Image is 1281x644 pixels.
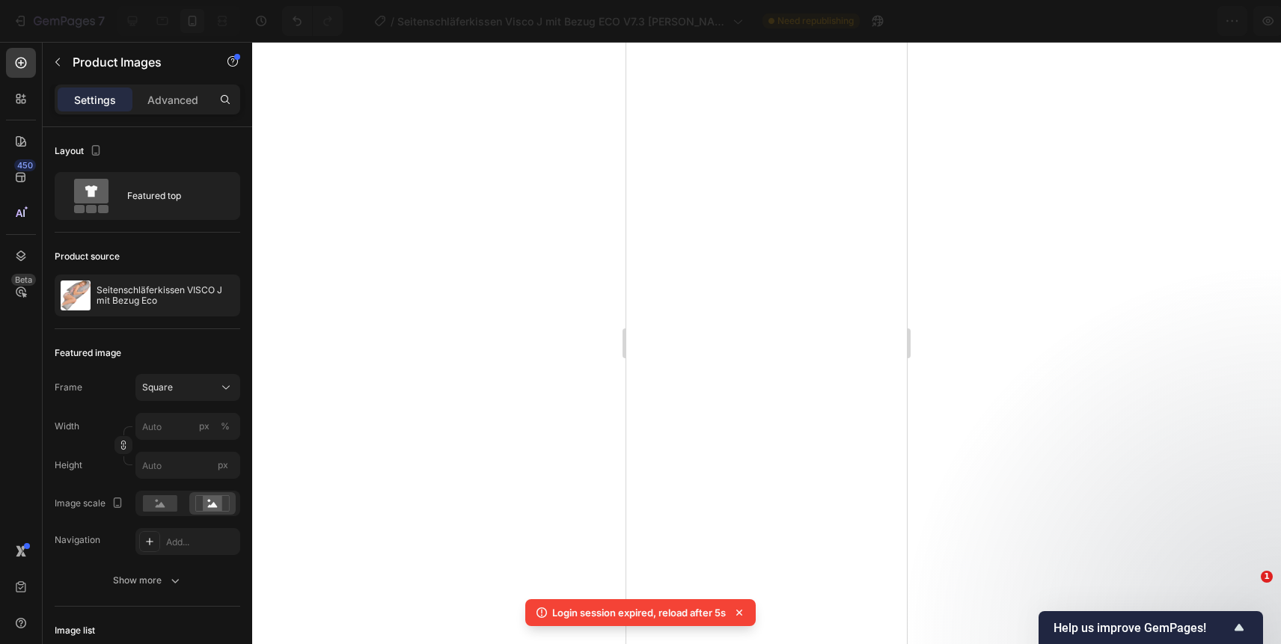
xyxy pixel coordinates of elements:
span: px [218,459,228,470]
span: Need republishing [777,14,854,28]
span: Seitenschläferkissen Visco J mit Bezug ECO V7.3 [PERSON_NAME] VAR [397,13,727,29]
div: Featured top [127,179,218,213]
div: Image list [55,624,95,637]
p: Seitenschläferkissen VISCO J mit Bezug Eco [97,285,234,306]
label: Frame [55,381,82,394]
button: Save [1126,6,1175,36]
button: px [216,417,234,435]
span: Square [142,381,173,394]
div: Featured image [55,346,121,360]
p: Product Images [73,53,200,71]
div: 450 [14,159,36,171]
div: Image scale [55,494,126,514]
label: Height [55,459,82,472]
input: px [135,452,240,479]
button: Square [135,374,240,401]
button: 7 [6,6,111,36]
iframe: Intercom live chat [1230,593,1266,629]
button: 1 product assigned [976,6,1120,36]
div: px [199,420,210,433]
div: Undo/Redo [282,6,343,36]
p: Settings [74,92,116,108]
div: Publish [1194,13,1232,29]
button: Publish [1181,6,1244,36]
div: Layout [55,141,105,162]
p: Advanced [147,92,198,108]
div: Beta [11,274,36,286]
span: Help us improve GemPages! [1054,621,1230,635]
iframe: Design area [626,42,907,644]
span: / [391,13,394,29]
input: px% [135,413,240,440]
button: % [195,417,213,435]
label: Width [55,420,79,433]
div: % [221,420,230,433]
span: 1 [1261,571,1273,583]
button: Show more [55,567,240,594]
div: Navigation [55,533,100,547]
span: 1 product assigned [989,13,1086,29]
div: Product source [55,250,120,263]
p: 7 [98,12,105,30]
span: Save [1139,15,1164,28]
button: Show survey - Help us improve GemPages! [1054,619,1248,637]
div: Show more [113,573,183,588]
div: Add... [166,536,236,549]
p: Login session expired, reload after 5s [552,605,726,620]
img: product feature img [61,280,91,310]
